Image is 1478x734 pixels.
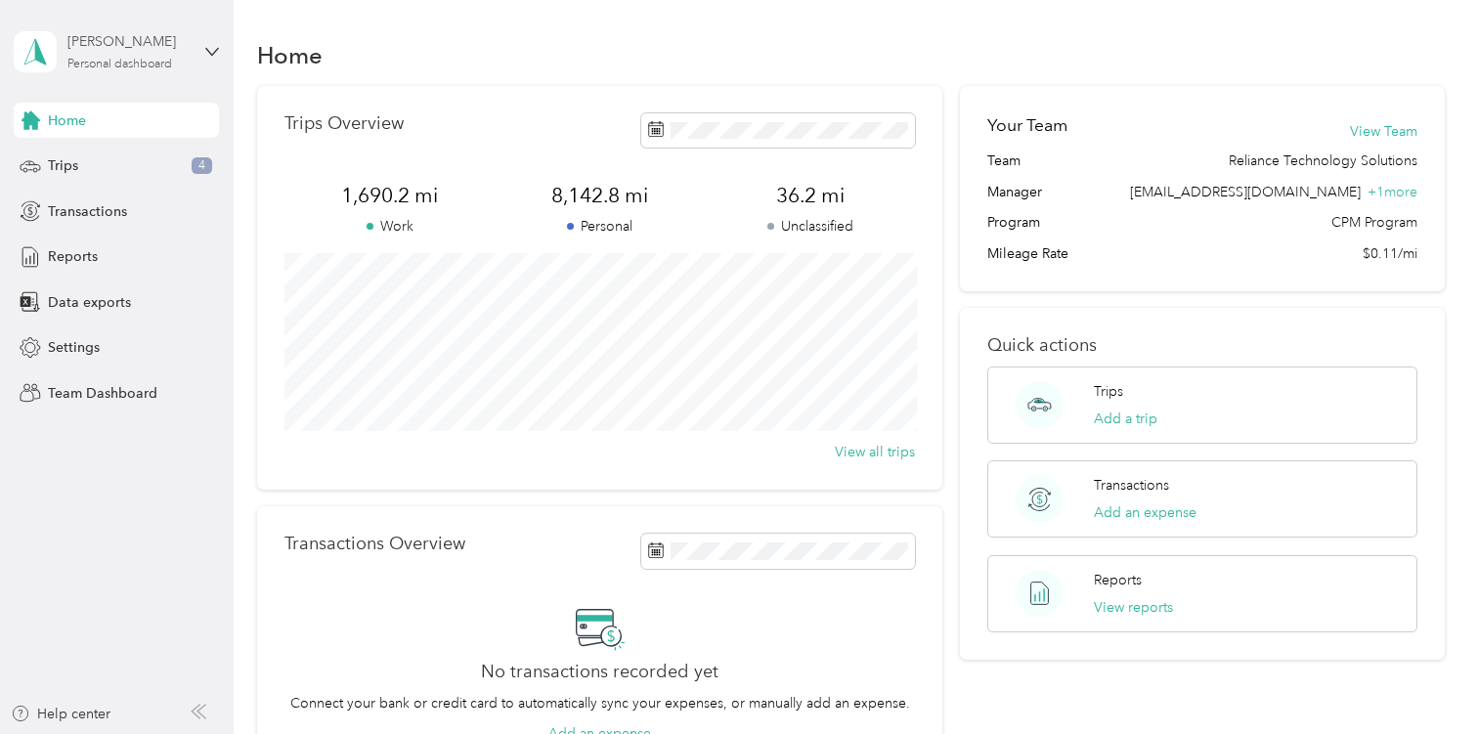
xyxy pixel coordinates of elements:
[1368,184,1417,200] span: + 1 more
[67,31,190,52] div: [PERSON_NAME]
[284,182,495,209] span: 1,690.2 mi
[987,212,1040,233] span: Program
[1094,409,1157,429] button: Add a trip
[1094,597,1173,618] button: View reports
[705,216,915,237] p: Unclassified
[1094,475,1169,496] p: Transactions
[48,110,86,131] span: Home
[987,113,1067,138] h2: Your Team
[284,216,495,237] p: Work
[1331,212,1417,233] span: CPM Program
[11,704,110,724] button: Help center
[987,151,1021,171] span: Team
[495,182,705,209] span: 8,142.8 mi
[257,45,323,65] h1: Home
[987,243,1068,264] span: Mileage Rate
[705,182,915,209] span: 36.2 mi
[48,383,157,404] span: Team Dashboard
[987,182,1042,202] span: Manager
[48,201,127,222] span: Transactions
[1350,121,1417,142] button: View Team
[192,157,212,175] span: 4
[48,155,78,176] span: Trips
[48,292,131,313] span: Data exports
[290,693,910,713] p: Connect your bank or credit card to automatically sync your expenses, or manually add an expense.
[1130,184,1361,200] span: [EMAIL_ADDRESS][DOMAIN_NAME]
[67,59,172,70] div: Personal dashboard
[1363,243,1417,264] span: $0.11/mi
[1094,381,1123,402] p: Trips
[48,337,100,358] span: Settings
[284,534,465,554] p: Transactions Overview
[987,335,1417,356] p: Quick actions
[835,442,915,462] button: View all trips
[1229,151,1417,171] span: Reliance Technology Solutions
[48,246,98,267] span: Reports
[1094,570,1142,590] p: Reports
[1094,502,1196,523] button: Add an expense
[284,113,404,134] p: Trips Overview
[495,216,705,237] p: Personal
[1369,625,1478,734] iframe: Everlance-gr Chat Button Frame
[481,662,718,682] h2: No transactions recorded yet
